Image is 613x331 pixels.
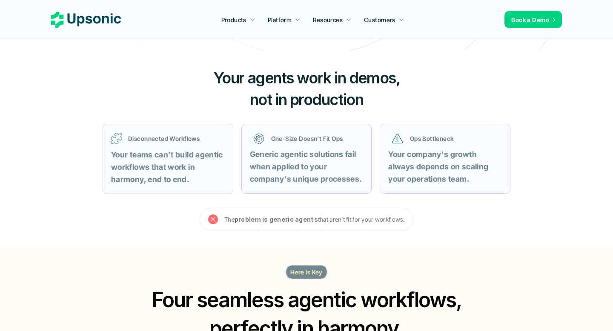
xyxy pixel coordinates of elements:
[235,216,318,223] strong: problem is generic agents
[221,15,246,24] p: Products
[111,150,225,184] strong: Your teams can’t build agentic workflows that work in harmony, end to end.
[250,90,364,109] span: not in production
[271,134,360,143] p: One-Size Doesn’t Fit Ops
[388,150,490,183] strong: Your company's growth always depends on scaling your operations team.
[250,150,362,183] strong: Generic agentic solutions fail when applied to your company’s unique processes.
[128,134,225,143] p: Disconnected Workflows
[213,68,400,87] span: Your agents work in demos,
[313,15,343,24] p: Resources
[216,12,261,27] a: Products
[504,11,562,28] a: Book a Demo
[268,15,292,24] p: Platform
[290,268,323,277] p: Here is Key
[511,15,549,24] p: Book a Demo
[410,134,498,143] p: Ops Bottleneck
[364,15,395,24] p: Customers
[224,214,405,225] p: The that aren’t fit for your workflows.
